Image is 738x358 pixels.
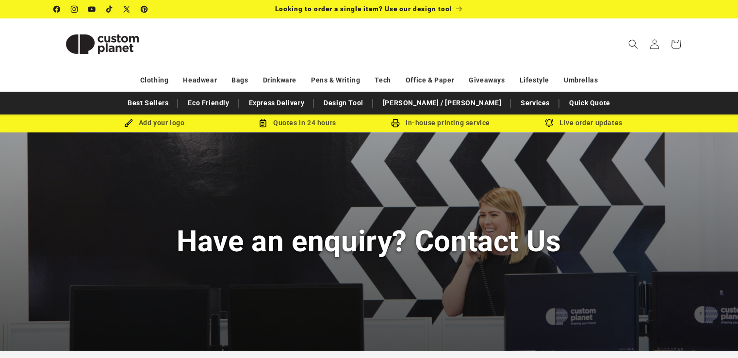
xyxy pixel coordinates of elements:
[177,223,561,260] h1: Have an enquiry? Contact Us
[564,95,615,112] a: Quick Quote
[623,33,644,55] summary: Search
[275,5,452,13] span: Looking to order a single item? Use our design tool
[50,18,154,69] a: Custom Planet
[391,119,400,128] img: In-house printing
[516,95,555,112] a: Services
[183,72,217,89] a: Headwear
[311,72,360,89] a: Pens & Writing
[520,72,549,89] a: Lifestyle
[545,119,554,128] img: Order updates
[263,72,296,89] a: Drinkware
[375,72,391,89] a: Tech
[369,117,512,129] div: In-house printing service
[183,95,234,112] a: Eco Friendly
[378,95,506,112] a: [PERSON_NAME] / [PERSON_NAME]
[319,95,368,112] a: Design Tool
[226,117,369,129] div: Quotes in 24 hours
[140,72,169,89] a: Clothing
[469,72,505,89] a: Giveaways
[124,119,133,128] img: Brush Icon
[564,72,598,89] a: Umbrellas
[123,95,173,112] a: Best Sellers
[231,72,248,89] a: Bags
[244,95,310,112] a: Express Delivery
[54,22,151,66] img: Custom Planet
[512,117,656,129] div: Live order updates
[83,117,226,129] div: Add your logo
[259,119,267,128] img: Order Updates Icon
[406,72,454,89] a: Office & Paper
